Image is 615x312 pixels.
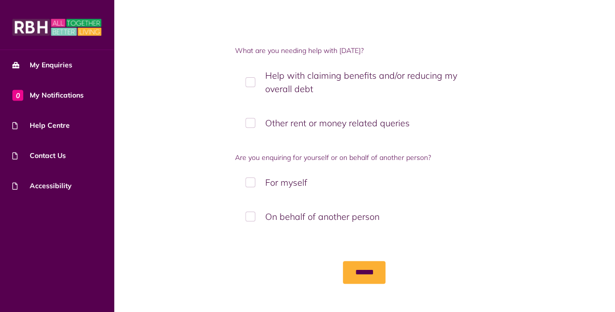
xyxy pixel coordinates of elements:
[12,60,72,70] span: My Enquiries
[12,90,23,101] span: 0
[235,108,494,138] label: Other rent or money related queries
[12,90,84,101] span: My Notifications
[235,46,494,56] label: What are you needing help with [DATE]?
[235,61,494,104] label: Help with claiming benefits and/or reducing my overall debt
[235,153,494,163] label: Are you enquiring for yourself or on behalf of another person?
[235,168,494,197] label: For myself
[12,17,101,37] img: MyRBH
[12,181,72,191] span: Accessibility
[235,202,494,231] label: On behalf of another person
[12,151,66,161] span: Contact Us
[12,120,70,131] span: Help Centre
